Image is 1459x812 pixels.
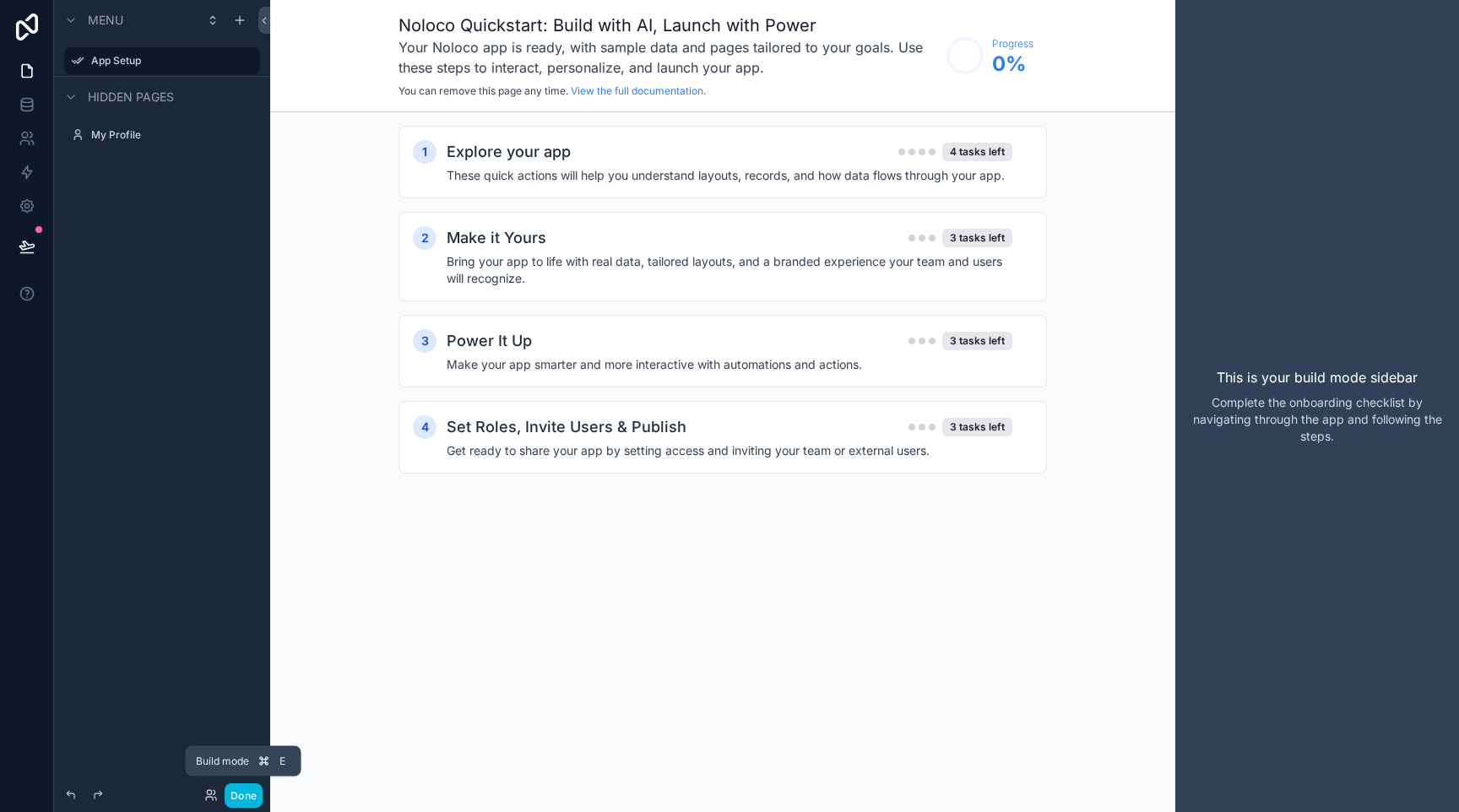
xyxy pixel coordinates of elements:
h1: Noloco Quickstart: Build with AI, Launch with Power [399,14,938,37]
label: My Profile [91,128,250,142]
a: View the full documentation. [571,84,706,97]
h3: Your Noloco app is ready, with sample data and pages tailored to your goals. Use these steps to i... [399,37,938,78]
label: App Setup [91,54,250,68]
p: This is your build mode sidebar [1217,367,1418,387]
span: Progress [992,37,1033,51]
p: Complete the onboarding checklist by navigating through the app and following the steps. [1189,394,1445,445]
span: E [276,755,290,768]
span: You can remove this page any time. [399,84,568,97]
span: Menu [88,12,123,29]
span: Build mode [196,755,249,768]
span: Hidden pages [88,89,174,106]
button: Done [225,783,263,808]
span: 0 % [992,51,1033,78]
